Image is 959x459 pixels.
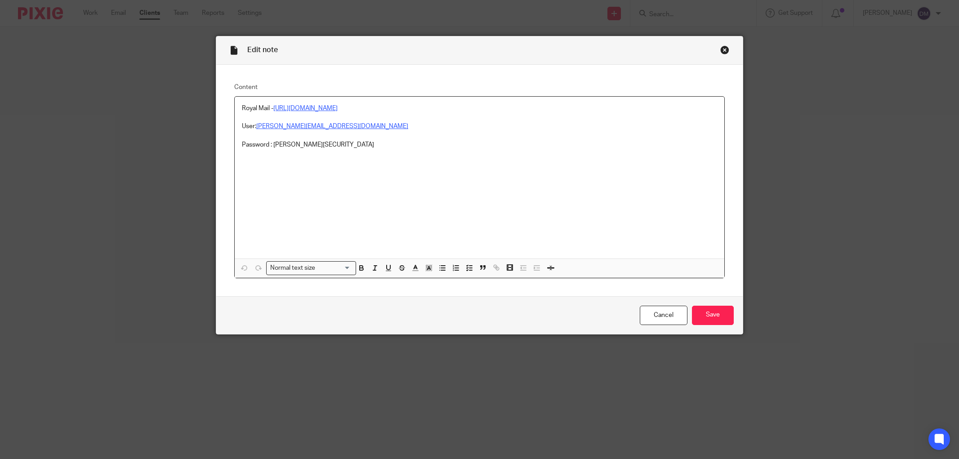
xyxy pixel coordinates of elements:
div: Close this dialog window [720,45,729,54]
span: Normal text size [268,263,317,273]
p: Password : [PERSON_NAME][SECURITY_DATA] [242,140,717,149]
span: Edit note [247,46,278,53]
div: Search for option [266,261,356,275]
a: [URL][DOMAIN_NAME] [273,105,338,111]
label: Content [234,83,725,92]
input: Save [692,306,734,325]
p: Royal Mail - [242,104,717,113]
a: [PERSON_NAME][EMAIL_ADDRESS][DOMAIN_NAME] [256,123,408,129]
input: Search for option [318,263,351,273]
a: Cancel [640,306,687,325]
p: User: [242,122,717,131]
